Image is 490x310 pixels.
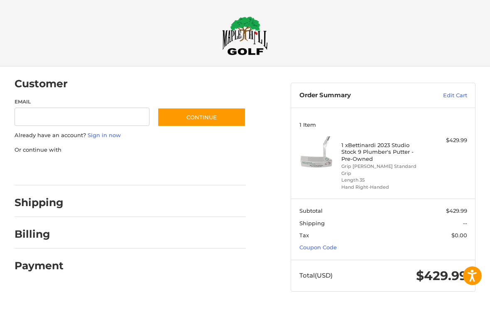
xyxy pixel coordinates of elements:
h3: Order Summary [299,91,414,100]
p: Already have an account? [15,131,246,140]
p: Or continue with [15,146,246,154]
iframe: PayPal-venmo [152,162,215,177]
a: Edit Cart [414,91,467,100]
h4: 1 x Bettinardi 2023 Studio Stock 9 Plumber's Putter - Pre-Owned [341,142,423,162]
a: Sign in now [88,132,121,138]
iframe: PayPal-paylater [82,162,145,177]
span: Subtotal [299,207,323,214]
h2: Payment [15,259,64,272]
span: -- [463,220,467,226]
h3: 1 Item [299,121,467,128]
label: Email [15,98,149,106]
a: Coupon Code [299,244,337,251]
span: $0.00 [451,232,467,239]
span: Shipping [299,220,325,226]
iframe: PayPal-paypal [12,162,74,177]
h2: Shipping [15,196,64,209]
span: $429.99 [446,207,467,214]
span: $429.99 [416,268,467,283]
h2: Customer [15,77,68,90]
img: Maple Hill Golf [222,16,268,55]
span: Total (USD) [299,271,333,279]
li: Length 35 [341,177,423,184]
span: Tax [299,232,309,239]
div: $429.99 [425,136,467,145]
li: Grip [PERSON_NAME] Standard Grip [341,163,423,177]
h2: Billing [15,228,63,241]
li: Hand Right-Handed [341,184,423,191]
button: Continue [157,108,246,127]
